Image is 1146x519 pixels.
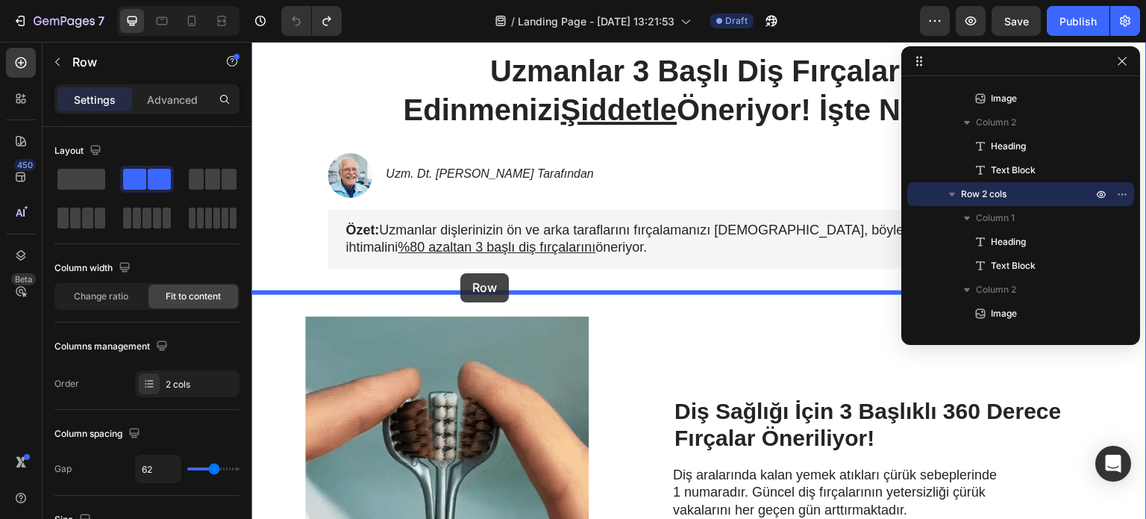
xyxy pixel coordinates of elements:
div: Open Intercom Messenger [1095,446,1131,482]
span: Fit to content [166,290,221,303]
span: Column 1 [976,211,1015,226]
div: 2 cols [166,378,236,391]
div: Undo/Redo [281,6,342,36]
span: Heading [991,234,1026,249]
div: Gap [54,462,72,476]
span: Landing Page - [DATE] 13:21:53 [518,13,674,29]
span: Text Block [991,163,1036,178]
span: Column 2 [976,115,1016,130]
p: Row [72,53,199,71]
span: Change ratio [74,290,128,303]
p: Settings [74,92,116,108]
p: Advanced [147,92,198,108]
div: 450 [14,159,36,171]
span: Image [991,306,1017,321]
div: Column spacing [54,424,143,444]
button: Save [992,6,1041,36]
span: Heading [991,139,1026,154]
p: 7 [98,12,104,30]
span: Column 2 [976,282,1016,297]
input: Auto [136,456,181,482]
span: Row 2 cols [961,187,1006,202]
div: Order [54,377,79,391]
div: Column width [54,258,134,279]
div: Beta [11,273,36,285]
span: Image [991,91,1017,106]
div: Publish [1059,13,1097,29]
div: Columns management [54,337,171,357]
span: / [511,13,515,29]
button: 7 [6,6,111,36]
span: Draft [725,14,748,28]
iframe: To enrich screen reader interactions, please activate Accessibility in Grammarly extension settings [251,42,1146,519]
span: Save [1004,15,1029,28]
span: Text Block [991,258,1036,273]
button: Publish [1047,6,1109,36]
div: Layout [54,141,104,161]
